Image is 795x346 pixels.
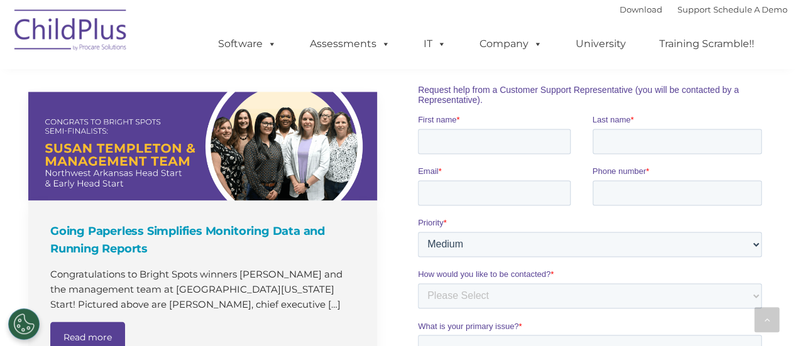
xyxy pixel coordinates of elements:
[563,31,639,57] a: University
[50,222,358,257] h4: Going Paperless Simplifies Monitoring Data and Running Reports
[297,31,403,57] a: Assessments
[467,31,555,57] a: Company
[8,1,134,63] img: ChildPlus by Procare Solutions
[620,4,787,14] font: |
[677,4,711,14] a: Support
[411,31,459,57] a: IT
[713,4,787,14] a: Schedule A Demo
[206,31,289,57] a: Software
[620,4,662,14] a: Download
[647,31,767,57] a: Training Scramble!!
[50,267,358,312] p: Congratulations to Bright Spots winners [PERSON_NAME] and the management team at [GEOGRAPHIC_DATA...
